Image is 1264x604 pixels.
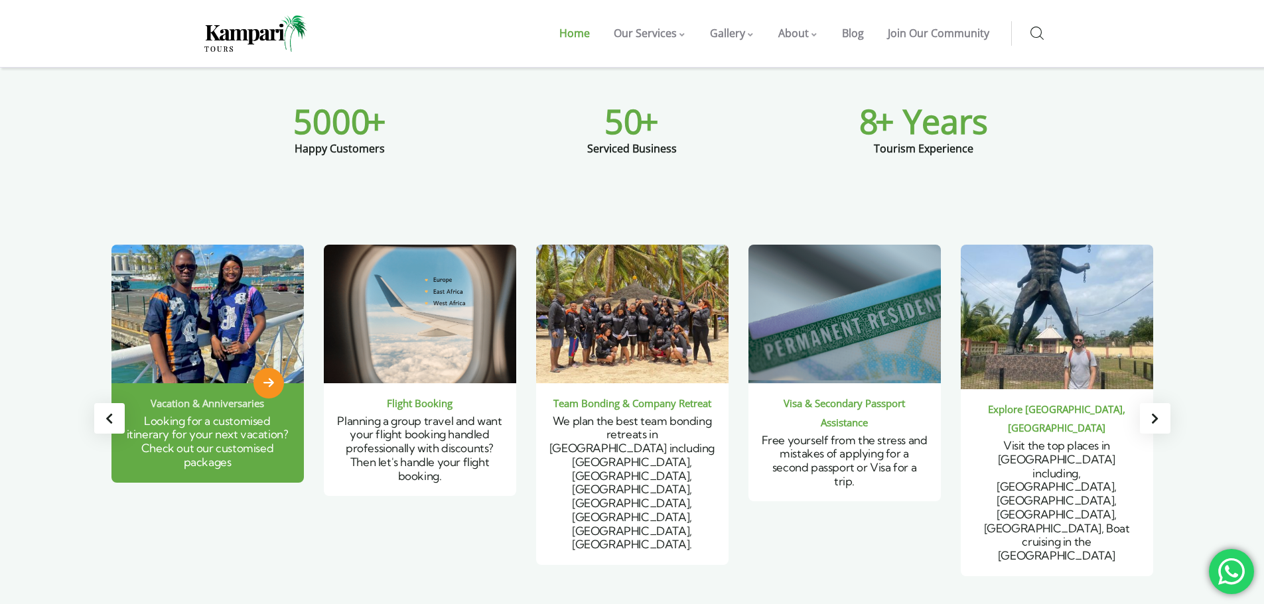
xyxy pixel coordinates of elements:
span: Looking for a customised itinerary for your next vacation? Check out our customised packages [127,414,289,469]
div: 6 / 6 [748,245,941,521]
span: Visit the top places in [GEOGRAPHIC_DATA] including, [GEOGRAPHIC_DATA], [GEOGRAPHIC_DATA], [GEOGR... [984,438,1130,562]
img: Home [204,15,307,52]
span: Home [559,26,590,40]
img: Planning a group travel and want your flight booking handled professionally with discounts? Then ... [324,245,516,383]
span: Gallery [710,26,745,40]
div: 'Chat [1209,549,1254,594]
div: Team Bonding & Company Retreat [549,394,715,413]
span: Free yourself from the stress and mistakes of applying for a second passport or Visa for a trip. [762,433,928,488]
span: + [367,99,386,144]
span: Our Services [614,26,677,40]
div: Flight Booking [337,394,503,413]
img: Visit the top places in Lagos including, Nike Art Gallery, Lagos Art market, Makoko Settlement, B... [961,245,1153,389]
img: We plan the best team bonding retreats in Nigeria including Lagos, Ibadan, Enugu, Portharcourt, A... [536,245,729,383]
div: 3 / 6 [111,245,304,503]
span: 5000 [293,99,370,144]
div: Happy Customers [295,131,385,156]
span: We plan the best team bonding retreats in [GEOGRAPHIC_DATA] including [GEOGRAPHIC_DATA], [GEOGRAP... [549,414,715,552]
div: 4 / 6 [324,245,516,516]
div: Tourism Experience [874,131,973,156]
div: Serviced Business [587,131,677,156]
div: Vacation & Anniversaries [125,394,291,413]
span: Blog [842,26,864,40]
span: 50 [604,99,643,144]
div: 5 / 6 [536,245,729,585]
img: Free yourself from the stress and mistakes of applying for a second passport or Visa for a trip. [748,245,941,383]
span: + [640,99,659,144]
div: Previous slide [94,403,125,434]
span: About [778,26,809,40]
span: Planning a group travel and want your flight booking handled professionally with discounts? Then ... [337,414,502,483]
div: Explore [GEOGRAPHIC_DATA], [GEOGRAPHIC_DATA] [974,400,1140,438]
div: 1 / 6 [961,245,1153,596]
span: 8 [859,99,878,144]
div: Next slide [1140,403,1170,434]
img: Looking for a customised itinerary for your next vacation? Check out our customised packages [92,231,323,397]
span: + Years [875,99,988,144]
span: Join Our Community [888,26,989,40]
div: Visa & Secondary Passport Assistance [762,394,928,432]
